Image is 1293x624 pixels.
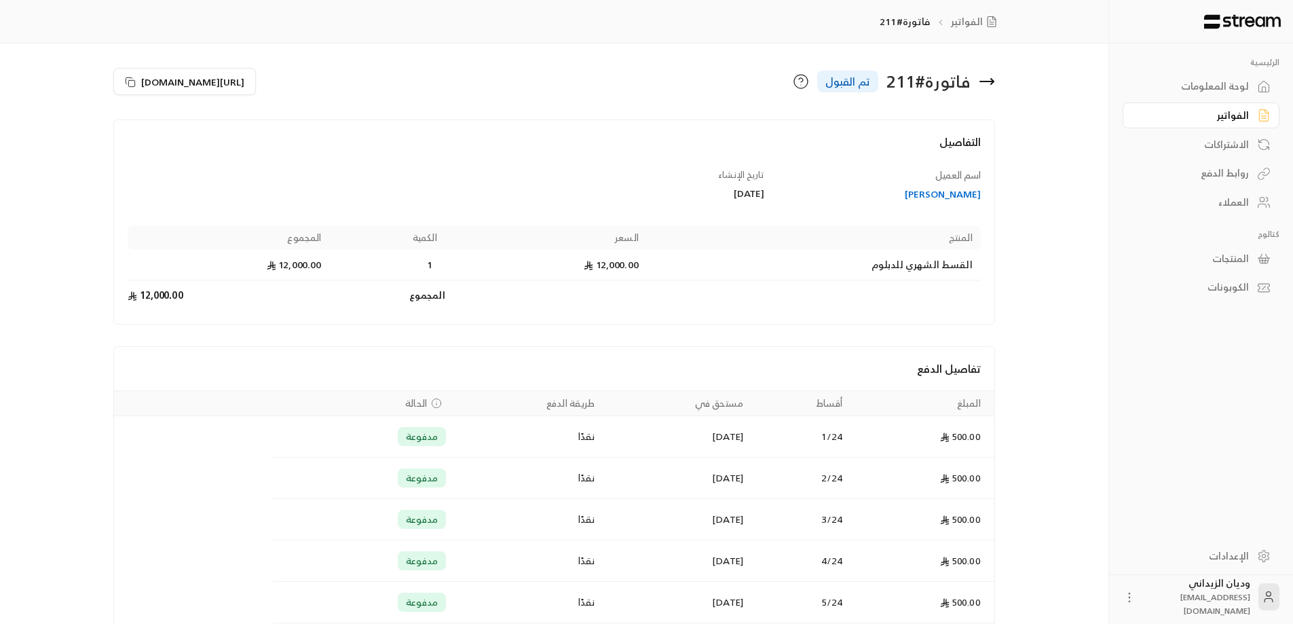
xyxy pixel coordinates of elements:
[1123,103,1279,129] a: الفواتير
[424,258,437,272] span: 1
[1140,196,1249,209] div: العملاء
[850,391,994,416] th: المبلغ
[850,416,994,458] td: 500.00
[113,68,256,95] button: [URL][DOMAIN_NAME]
[951,15,1002,29] a: الفواتير
[454,458,603,499] td: نقدًا
[1140,79,1249,93] div: لوحة المعلومات
[454,416,603,458] td: نقدًا
[751,391,850,416] th: أقساط
[751,582,850,623] td: 5 / 24
[454,499,603,540] td: نقدًا
[406,554,438,568] span: مدفوعة
[445,250,647,280] td: 12,000.00
[1140,166,1249,180] div: روابط الدفع
[1123,189,1279,216] a: العملاء
[850,499,994,540] td: 500.00
[1123,229,1279,240] p: كتالوج
[718,167,764,183] span: تاريخ الإنشاء
[128,225,329,250] th: المجموع
[1123,73,1279,100] a: لوحة المعلومات
[128,134,981,164] h4: التفاصيل
[406,595,438,609] span: مدفوعة
[603,416,752,458] td: [DATE]
[880,15,1002,29] nav: breadcrumb
[406,513,438,526] span: مدفوعة
[777,187,981,201] a: [PERSON_NAME]
[1140,109,1249,122] div: الفواتير
[1180,590,1250,618] span: [EMAIL_ADDRESS][DOMAIN_NAME]
[141,75,244,89] span: [URL][DOMAIN_NAME]
[880,15,930,29] p: فاتورة#211
[1123,160,1279,187] a: روابط الدفع
[1123,274,1279,301] a: الكوبونات
[850,582,994,623] td: 500.00
[603,540,752,582] td: [DATE]
[405,397,427,410] span: الحالة
[329,280,445,310] td: المجموع
[128,361,981,377] h4: تفاصيل الدفع
[935,166,981,183] span: اسم العميل
[751,416,850,458] td: 1 / 24
[751,458,850,499] td: 2 / 24
[850,458,994,499] td: 500.00
[1140,138,1249,151] div: الاشتراكات
[454,540,603,582] td: نقدًا
[825,73,870,90] span: تم القبول
[850,540,994,582] td: 500.00
[329,225,445,250] th: الكمية
[454,582,603,623] td: نقدًا
[603,582,752,623] td: [DATE]
[445,225,647,250] th: السعر
[1140,280,1249,294] div: الكوبونات
[1203,14,1282,29] img: Logo
[1123,543,1279,569] a: الإعدادات
[751,499,850,540] td: 3 / 24
[406,471,438,485] span: مدفوعة
[1123,57,1279,68] p: الرئيسية
[561,187,764,200] div: [DATE]
[647,250,981,280] td: القسط الشهري للدبلوم
[603,391,752,416] th: مستحق في
[128,225,981,310] table: Products
[128,280,329,310] td: 12,000.00
[603,499,752,540] td: [DATE]
[886,71,971,92] div: فاتورة # 211
[647,225,981,250] th: المنتج
[1144,576,1250,617] div: وديان الزيداني
[1123,131,1279,158] a: الاشتراكات
[1123,245,1279,272] a: المنتجات
[454,391,603,416] th: طريقة الدفع
[751,540,850,582] td: 4 / 24
[406,430,438,443] span: مدفوعة
[1140,252,1249,265] div: المنتجات
[603,458,752,499] td: [DATE]
[1140,549,1249,563] div: الإعدادات
[128,250,329,280] td: 12,000.00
